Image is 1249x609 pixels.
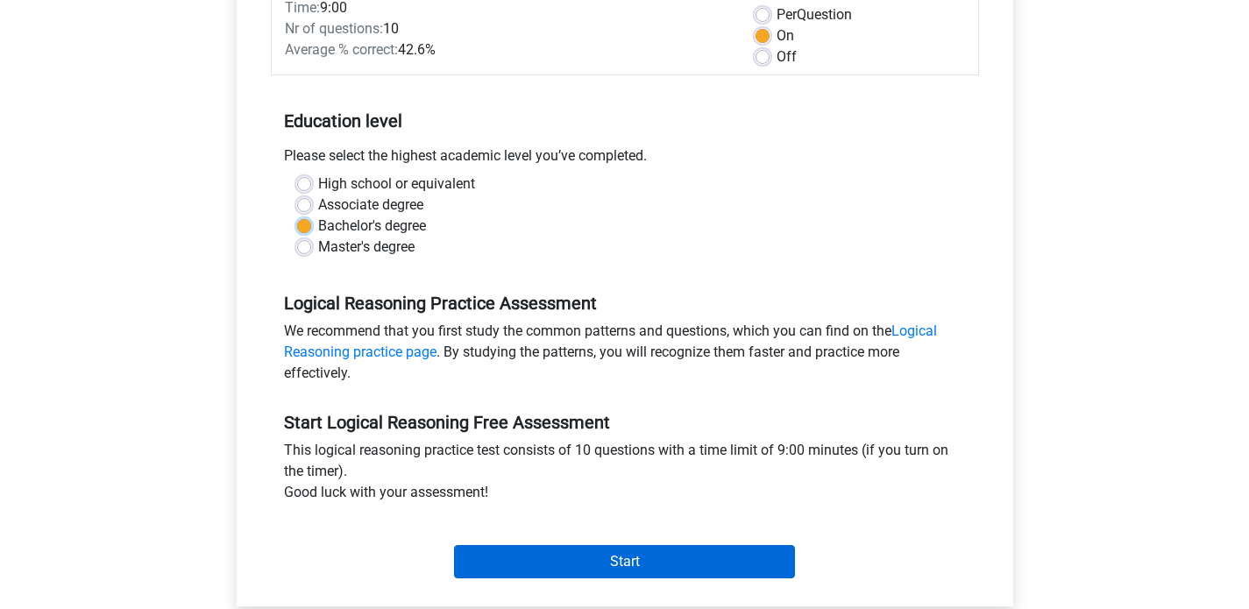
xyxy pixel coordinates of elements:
input: Start [454,545,795,578]
label: High school or equivalent [318,173,475,195]
span: Per [777,6,797,23]
label: Master's degree [318,237,415,258]
label: Off [777,46,797,67]
div: This logical reasoning practice test consists of 10 questions with a time limit of 9:00 minutes (... [271,440,979,510]
label: Question [777,4,852,25]
span: Average % correct: [285,41,398,58]
div: 42.6% [272,39,742,60]
h5: Education level [284,103,966,138]
span: Nr of questions: [285,20,383,37]
div: 10 [272,18,742,39]
h5: Logical Reasoning Practice Assessment [284,293,966,314]
label: Associate degree [318,195,423,216]
div: Please select the highest academic level you’ve completed. [271,145,979,173]
label: On [777,25,794,46]
label: Bachelor's degree [318,216,426,237]
h5: Start Logical Reasoning Free Assessment [284,412,966,433]
div: We recommend that you first study the common patterns and questions, which you can find on the . ... [271,321,979,391]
